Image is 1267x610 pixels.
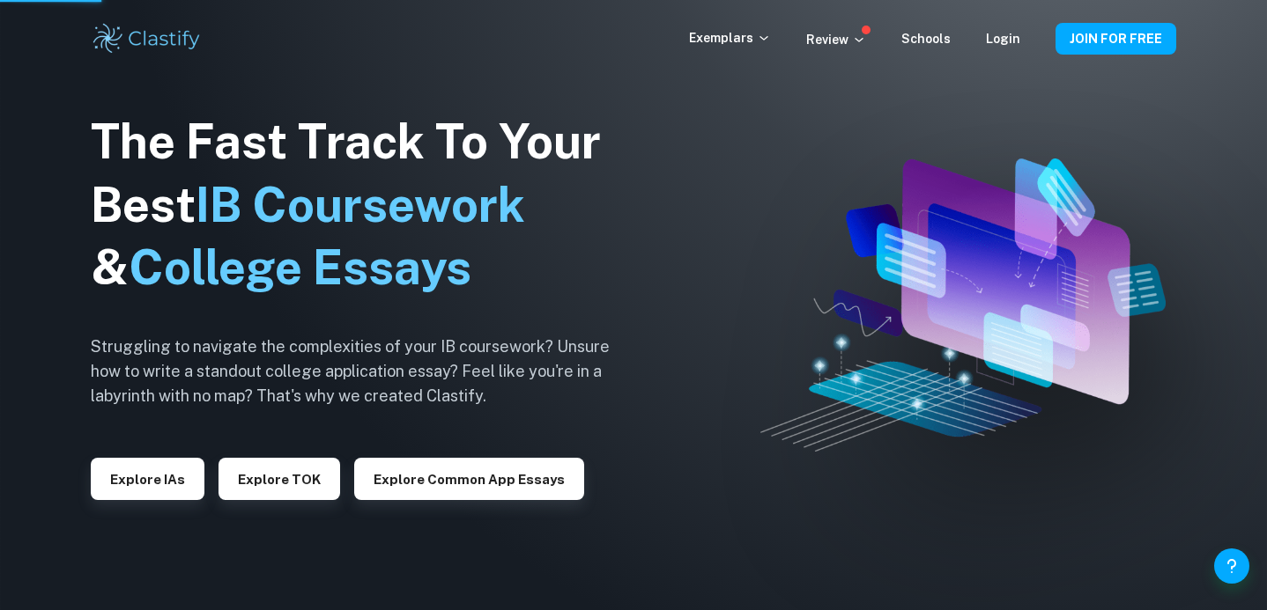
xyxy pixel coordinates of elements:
[1214,548,1249,584] button: Help and Feedback
[219,458,340,500] button: Explore TOK
[760,158,1166,452] img: Clastify hero
[354,470,584,487] a: Explore Common App essays
[219,470,340,487] a: Explore TOK
[91,458,204,500] button: Explore IAs
[91,21,203,56] img: Clastify logo
[806,30,866,49] p: Review
[196,177,525,232] span: IB Coursework
[689,28,771,48] p: Exemplars
[129,239,471,295] span: College Essays
[986,32,1020,46] a: Login
[1056,23,1176,55] button: JOIN FOR FREE
[91,110,637,300] h1: The Fast Track To Your Best &
[91,470,204,487] a: Explore IAs
[354,458,584,500] button: Explore Common App essays
[901,32,951,46] a: Schools
[91,334,637,408] h6: Struggling to navigate the complexities of your IB coursework? Unsure how to write a standout col...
